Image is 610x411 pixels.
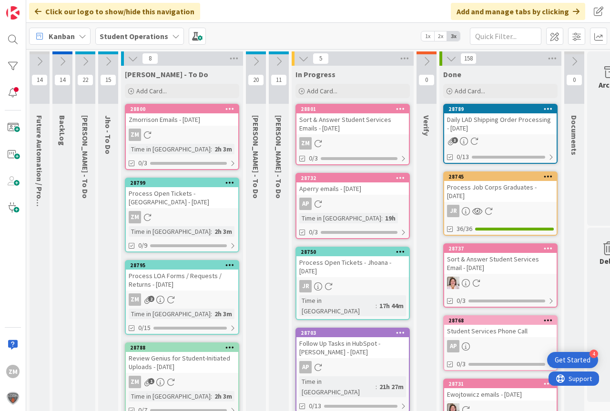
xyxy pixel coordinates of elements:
span: Eric - To Do [251,115,261,199]
div: 2h 3m [212,226,234,237]
div: Ewojtowicz emails - [DATE] [444,388,557,401]
div: Process Open Tickets - Jhoana - [DATE] [296,256,409,277]
div: 28703 [296,329,409,337]
div: 28801Sort & Answer Student Services Emails - [DATE] [296,105,409,134]
span: 0/9 [138,241,147,251]
div: Add and manage tabs by clicking [451,3,585,20]
div: 28801 [301,106,409,112]
span: Add Card... [307,87,337,95]
span: Zaida - To Do [125,70,208,79]
div: 28768 [444,316,557,325]
div: Zmorrison Emails - [DATE] [126,113,238,126]
div: AP [299,361,312,373]
div: Aperry emails - [DATE] [296,182,409,195]
span: 22 [77,74,93,86]
div: AP [296,361,409,373]
div: Time in [GEOGRAPHIC_DATA] [299,213,381,223]
div: 28731 [448,381,557,387]
span: Jho - To Do [103,115,113,154]
div: ZM [299,137,312,150]
div: ZM [126,376,238,388]
div: ZM [296,137,409,150]
span: 3x [447,31,460,41]
span: 1 [148,378,154,384]
span: 0/3 [309,227,318,237]
div: 28732Aperry emails - [DATE] [296,174,409,195]
div: 28799 [126,179,238,187]
div: 28737 [448,245,557,252]
div: Follow Up Tasks in HubSpot - [PERSON_NAME] - [DATE] [296,337,409,358]
a: 28799Process Open Tickets - [GEOGRAPHIC_DATA] - [DATE]ZMTime in [GEOGRAPHIC_DATA]:2h 3m0/9 [125,178,239,252]
span: 3 [452,137,458,143]
div: 28731 [444,380,557,388]
div: Time in [GEOGRAPHIC_DATA] [129,144,211,154]
div: 28788Review Genius for Student-Initiated Uploads - [DATE] [126,343,238,373]
div: 28732 [296,174,409,182]
div: 28745 [444,172,557,181]
span: 8 [142,53,158,64]
div: Process Open Tickets - [GEOGRAPHIC_DATA] - [DATE] [126,187,238,208]
span: Amanda - To Do [274,115,284,199]
div: 28795 [126,261,238,270]
span: : [211,226,212,237]
span: In Progress [295,70,335,79]
a: 28745Process Job Corps Graduates - [DATE]JR36/36 [443,171,558,236]
span: 0/13 [309,401,321,411]
span: 15 [100,74,116,86]
div: AP [444,340,557,352]
div: 28789 [448,106,557,112]
div: 28731Ewojtowicz emails - [DATE] [444,380,557,401]
div: Review Genius for Student-Initiated Uploads - [DATE] [126,352,238,373]
div: 28799Process Open Tickets - [GEOGRAPHIC_DATA] - [DATE] [126,179,238,208]
div: 28789Daily LAD Shipping Order Processing - [DATE] [444,105,557,134]
div: 28800Zmorrison Emails - [DATE] [126,105,238,126]
span: 2x [434,31,447,41]
span: 0/15 [138,323,151,333]
div: 21h 27m [377,381,406,392]
div: 28788 [126,343,238,352]
span: 158 [460,53,477,64]
div: Process LOA Forms / Requests / Returns - [DATE] [126,270,238,291]
div: 28799 [130,180,238,186]
div: 28745 [448,173,557,180]
div: Time in [GEOGRAPHIC_DATA] [299,376,376,397]
div: Student Services Phone Call [444,325,557,337]
div: Time in [GEOGRAPHIC_DATA] [129,391,211,401]
span: 0/13 [457,152,469,162]
a: 28795Process LOA Forms / Requests / Returns - [DATE]ZMTime in [GEOGRAPHIC_DATA]:2h 3m0/15 [125,260,239,335]
div: AP [296,198,409,210]
div: Daily LAD Shipping Order Processing - [DATE] [444,113,557,134]
div: JR [447,205,459,217]
div: Sort & Answer Student Services Emails - [DATE] [296,113,409,134]
div: 28795 [130,262,238,269]
div: 28800 [126,105,238,113]
div: ZM [126,129,238,141]
span: 20 [248,74,264,86]
span: 2 [148,296,154,302]
div: Click our logo to show/hide this navigation [29,3,200,20]
span: 0/3 [457,296,466,306]
b: Student Operations [100,31,168,41]
div: 28732 [301,175,409,181]
div: ZM [129,129,141,141]
div: 28801 [296,105,409,113]
a: 28801Sort & Answer Student Services Emails - [DATE]ZM0/3 [295,104,410,165]
div: AP [299,198,312,210]
div: 28750 [301,249,409,255]
div: 4 [590,350,598,358]
div: 28800 [130,106,238,112]
img: EW [447,277,459,289]
div: 28703 [301,330,409,336]
span: : [376,301,377,311]
span: : [376,381,377,392]
div: ZM [129,293,141,306]
span: Add Card... [455,87,485,95]
div: ZM [126,293,238,306]
div: AP [447,340,459,352]
div: Process Job Corps Graduates - [DATE] [444,181,557,202]
span: Documents [569,115,579,155]
div: EW [444,277,557,289]
div: 17h 44m [377,301,406,311]
div: 19h [383,213,398,223]
a: 28737Sort & Answer Student Services Email - [DATE]EW0/3 [443,243,558,308]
